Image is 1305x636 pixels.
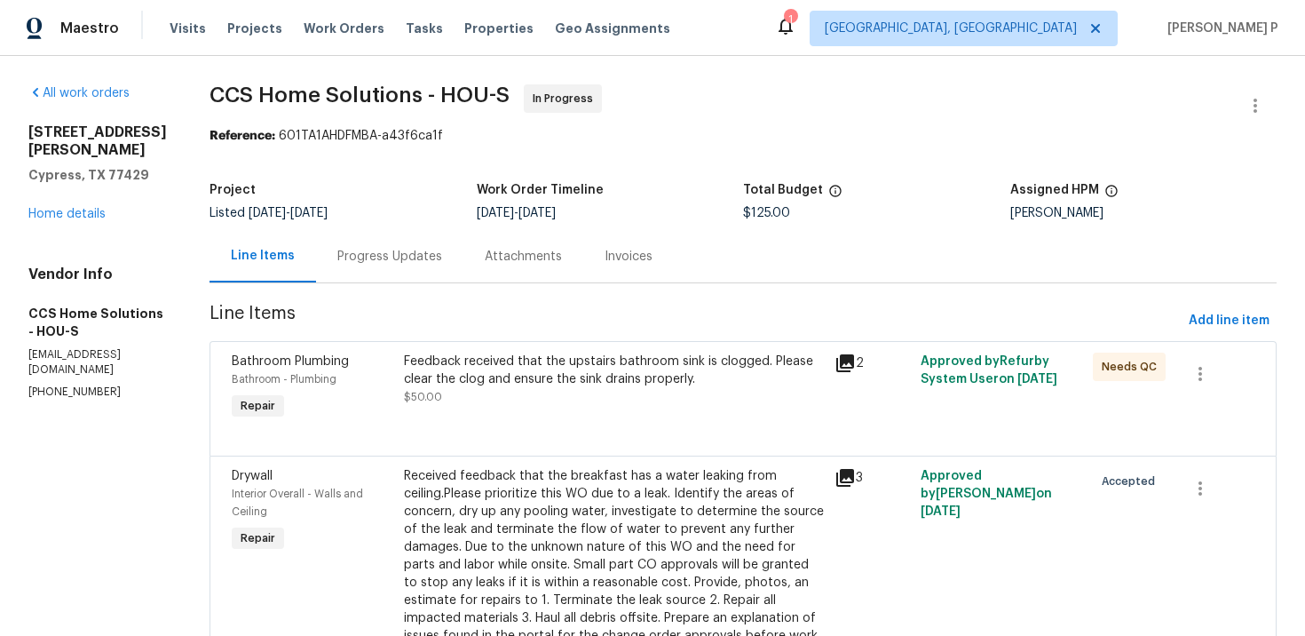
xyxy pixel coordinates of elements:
[404,392,442,402] span: $50.00
[210,305,1182,338] span: Line Items
[28,385,167,400] p: [PHONE_NUMBER]
[28,123,167,159] h2: [STREET_ADDRESS][PERSON_NAME]
[170,20,206,37] span: Visits
[233,397,282,415] span: Repair
[784,11,796,28] div: 1
[477,184,604,196] h5: Work Order Timeline
[921,355,1057,386] span: Approved by Refurby System User on
[232,489,363,517] span: Interior Overall - Walls and Ceiling
[337,248,442,266] div: Progress Updates
[210,207,328,219] span: Listed
[406,22,443,35] span: Tasks
[1160,20,1278,37] span: [PERSON_NAME] P
[555,20,670,37] span: Geo Assignments
[28,305,167,340] h5: CCS Home Solutions - HOU-S
[231,247,295,265] div: Line Items
[485,248,562,266] div: Attachments
[304,20,384,37] span: Work Orders
[834,467,910,489] div: 3
[290,207,328,219] span: [DATE]
[533,90,600,107] span: In Progress
[477,207,556,219] span: -
[1102,473,1162,490] span: Accepted
[210,127,1277,145] div: 601TA1AHDFMBA-a43f6ca1f
[518,207,556,219] span: [DATE]
[233,529,282,547] span: Repair
[60,20,119,37] span: Maestro
[1010,207,1277,219] div: [PERSON_NAME]
[249,207,286,219] span: [DATE]
[828,184,842,207] span: The total cost of line items that have been proposed by Opendoor. This sum includes line items th...
[404,353,824,388] div: Feedback received that the upstairs bathroom sink is clogged. Please clear the clog and ensure th...
[1104,184,1119,207] span: The hpm assigned to this work order.
[227,20,282,37] span: Projects
[28,166,167,184] h5: Cypress, TX 77429
[605,248,652,266] div: Invoices
[464,20,534,37] span: Properties
[28,208,106,220] a: Home details
[232,470,273,482] span: Drywall
[249,207,328,219] span: -
[477,207,514,219] span: [DATE]
[743,184,823,196] h5: Total Budget
[1182,305,1277,338] button: Add line item
[28,87,130,99] a: All work orders
[1189,310,1269,332] span: Add line item
[1102,358,1164,376] span: Needs QC
[743,207,790,219] span: $125.00
[1017,373,1057,386] span: [DATE]
[921,505,961,518] span: [DATE]
[921,470,1052,518] span: Approved by [PERSON_NAME] on
[232,355,349,368] span: Bathroom Plumbing
[1010,184,1099,196] h5: Assigned HPM
[825,20,1077,37] span: [GEOGRAPHIC_DATA], [GEOGRAPHIC_DATA]
[232,374,336,385] span: Bathroom - Plumbing
[28,266,167,283] h4: Vendor Info
[28,347,167,378] p: [EMAIL_ADDRESS][DOMAIN_NAME]
[834,353,910,374] div: 2
[210,184,256,196] h5: Project
[210,84,510,106] span: CCS Home Solutions - HOU-S
[210,130,275,142] b: Reference:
